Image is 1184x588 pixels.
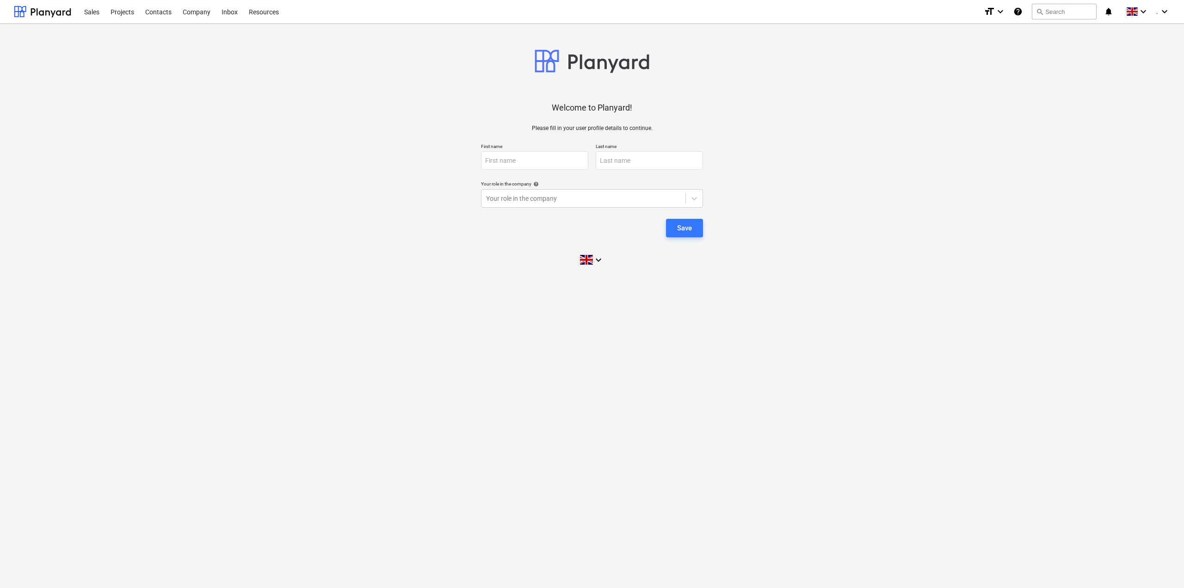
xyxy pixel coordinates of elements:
i: keyboard_arrow_down [593,254,604,266]
span: search [1036,8,1043,15]
p: Last name [596,143,703,151]
input: Last name [596,151,703,170]
p: First name [481,143,588,151]
div: Save [677,222,692,234]
p: Welcome to Planyard! [552,102,632,113]
i: notifications [1104,6,1113,17]
span: . [1156,8,1158,15]
i: Knowledge base [1013,6,1023,17]
i: format_size [984,6,995,17]
p: Please fill in your user profile details to continue. [532,124,653,132]
span: help [531,181,539,187]
div: Your role in the company [481,181,703,187]
i: keyboard_arrow_down [1159,6,1170,17]
button: Search [1032,4,1097,19]
button: Save [666,219,703,237]
i: keyboard_arrow_down [995,6,1006,17]
i: keyboard_arrow_down [1138,6,1149,17]
input: First name [481,151,588,170]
